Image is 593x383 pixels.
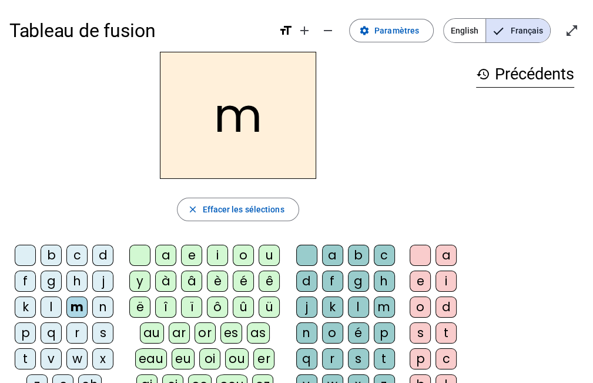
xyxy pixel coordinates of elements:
div: û [233,297,254,318]
button: Effacer les sélections [177,198,299,221]
div: r [66,322,88,344]
div: x [92,348,113,369]
div: a [435,245,457,266]
div: ou [225,348,249,369]
h3: Précédents [476,61,574,88]
span: Français [486,19,550,42]
div: or [195,322,216,344]
div: o [233,245,254,266]
mat-icon: remove [321,24,335,38]
div: er [253,348,274,369]
div: ï [181,297,202,318]
div: g [41,271,62,292]
div: l [41,297,62,318]
button: Paramètres [349,19,434,42]
div: q [41,322,62,344]
div: b [41,245,62,266]
div: e [181,245,202,266]
div: g [348,271,369,292]
mat-icon: settings [359,25,370,36]
div: é [233,271,254,292]
span: Paramètres [374,24,419,38]
div: h [66,271,88,292]
mat-icon: format_size [279,24,293,38]
div: as [247,322,270,344]
h1: Tableau de fusion [9,12,269,49]
div: h [374,271,395,292]
mat-icon: close [187,204,197,215]
div: b [348,245,369,266]
div: ar [169,322,190,344]
div: q [296,348,317,369]
span: Effacer les sélections [202,202,284,217]
div: oi [199,348,220,369]
div: r [322,348,343,369]
div: eu [172,348,195,369]
div: v [41,348,62,369]
div: è [207,271,228,292]
div: ü [259,297,280,318]
div: k [15,297,36,318]
button: Entrer en plein écran [560,19,584,42]
div: p [374,322,395,344]
div: e [410,271,431,292]
div: m [66,297,88,318]
div: a [155,245,176,266]
mat-button-toggle-group: Language selection [443,18,551,43]
span: English [444,19,485,42]
div: c [435,348,457,369]
div: d [435,297,457,318]
div: m [374,297,395,318]
div: p [15,322,36,344]
div: ô [207,297,228,318]
div: t [435,322,457,344]
div: es [220,322,242,344]
mat-icon: history [476,67,490,81]
h2: m [160,52,316,179]
div: c [66,245,88,266]
div: p [410,348,431,369]
div: t [15,348,36,369]
div: u [259,245,280,266]
div: au [140,322,164,344]
mat-icon: add [297,24,311,38]
div: é [348,322,369,344]
div: eau [135,348,167,369]
div: s [92,322,113,344]
button: Augmenter la taille de la police [293,19,316,42]
div: i [435,271,457,292]
div: a [322,245,343,266]
div: f [322,271,343,292]
div: à [155,271,176,292]
div: s [348,348,369,369]
div: â [181,271,202,292]
div: o [322,322,343,344]
div: w [66,348,88,369]
div: d [296,271,317,292]
div: j [296,297,317,318]
div: c [374,245,395,266]
div: ë [129,297,150,318]
div: j [92,271,113,292]
div: s [410,322,431,344]
div: î [155,297,176,318]
div: n [296,322,317,344]
div: k [322,297,343,318]
div: n [92,297,113,318]
div: ê [259,271,280,292]
button: Diminuer la taille de la police [316,19,340,42]
div: l [348,297,369,318]
div: t [374,348,395,369]
div: i [207,245,228,266]
div: f [15,271,36,292]
div: y [129,271,150,292]
mat-icon: open_in_full [565,24,579,38]
div: o [410,297,431,318]
div: d [92,245,113,266]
